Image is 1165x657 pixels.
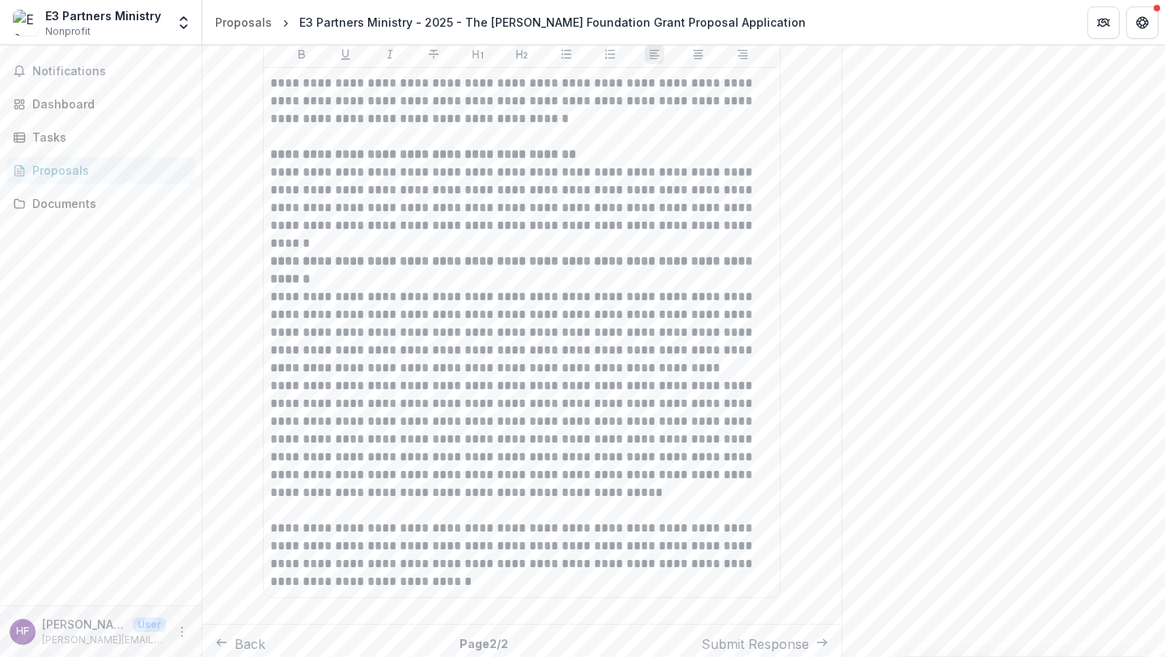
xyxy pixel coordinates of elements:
[215,14,272,31] div: Proposals
[468,45,488,64] button: Heading 1
[460,635,508,652] p: Page 2 / 2
[733,45,752,64] button: Align Right
[688,45,708,64] button: Align Center
[701,634,828,654] button: Submit Response
[45,7,161,24] div: E3 Partners Ministry
[1087,6,1120,39] button: Partners
[336,45,355,64] button: Underline
[6,124,195,150] a: Tasks
[299,14,806,31] div: E3 Partners Ministry - 2025 - The [PERSON_NAME] Foundation Grant Proposal Application
[42,616,126,633] p: [PERSON_NAME] [PERSON_NAME]
[32,129,182,146] div: Tasks
[13,10,39,36] img: E3 Partners Ministry
[1126,6,1159,39] button: Get Help
[600,45,620,64] button: Ordered List
[424,45,443,64] button: Strike
[215,634,265,654] button: Back
[209,11,278,34] a: Proposals
[32,95,182,112] div: Dashboard
[557,45,576,64] button: Bullet List
[172,622,192,642] button: More
[6,91,195,117] a: Dashboard
[32,195,182,212] div: Documents
[32,65,189,78] span: Notifications
[380,45,400,64] button: Italicize
[645,45,664,64] button: Align Left
[292,45,311,64] button: Bold
[16,626,29,637] div: Hudson Frisby
[32,162,182,179] div: Proposals
[209,11,812,34] nav: breadcrumb
[6,58,195,84] button: Notifications
[42,633,166,647] p: [PERSON_NAME][EMAIL_ADDRESS][PERSON_NAME][DOMAIN_NAME]
[45,24,91,39] span: Nonprofit
[512,45,532,64] button: Heading 2
[172,6,195,39] button: Open entity switcher
[133,617,166,632] p: User
[6,190,195,217] a: Documents
[6,157,195,184] a: Proposals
